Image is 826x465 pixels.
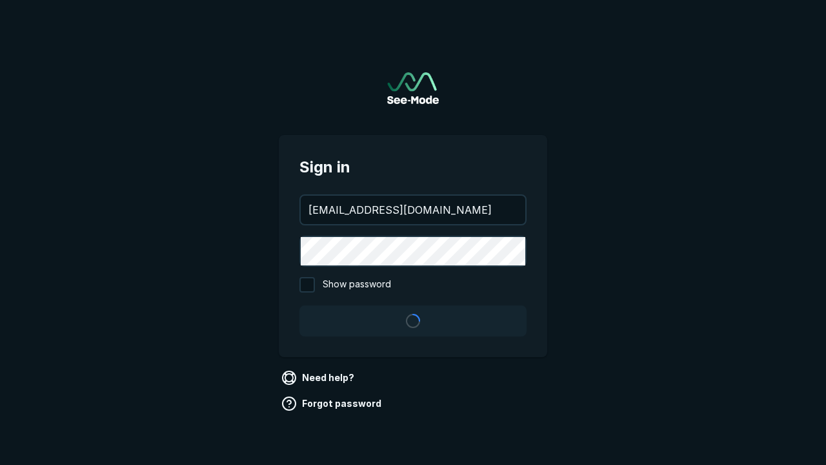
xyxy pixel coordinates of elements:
a: Go to sign in [387,72,439,104]
input: your@email.com [301,196,525,224]
a: Forgot password [279,393,387,414]
span: Show password [323,277,391,293]
a: Need help? [279,367,359,388]
span: Sign in [299,156,527,179]
img: See-Mode Logo [387,72,439,104]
